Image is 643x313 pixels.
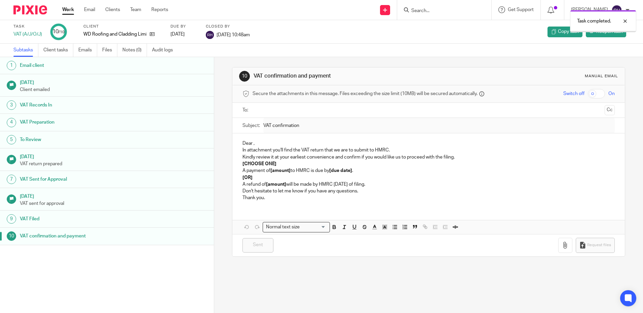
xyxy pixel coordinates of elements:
[266,182,286,187] strong: [amount]
[242,140,614,147] p: Dear ,
[152,44,178,57] a: Audit logs
[7,214,16,224] div: 9
[20,191,207,200] h1: [DATE]
[83,24,162,29] label: Client
[7,61,16,70] div: 1
[242,147,614,153] p: In attachment you'll find the VAT return that we are to submit to HMRC.
[13,31,42,38] div: VAT (A/J/O/J)
[585,74,618,79] div: Manual email
[20,135,145,145] h1: To Review
[242,154,614,161] p: Kindly review it at your earliest convenience and confirm if you would like us to proceed with th...
[7,135,16,144] div: 5
[587,242,611,248] span: Request files
[563,90,584,97] span: Switch off
[242,238,273,253] input: Sent
[242,122,260,129] label: Subject:
[20,117,145,127] h1: VAT Preparation
[254,73,443,80] h1: VAT confirmation and payment
[7,118,16,127] div: 4
[13,44,38,57] a: Subtasks
[611,5,622,15] img: svg%3E
[242,181,614,188] p: A refund of will be made by HMRC [DATE] of filing.
[102,44,117,57] a: Files
[43,44,73,57] a: Client tasks
[242,162,276,166] strong: [CHOOSE ONE]
[13,24,42,29] label: Task
[20,60,145,71] h1: Email client
[7,231,16,241] div: 10
[608,90,615,97] span: On
[206,24,250,29] label: Closed by
[242,107,250,114] label: To:
[206,31,214,39] img: svg%3E
[242,194,614,201] p: Thank you.
[20,231,145,241] h1: VAT confirmation and payment
[83,31,146,38] p: WD Roofing and Cladding Limited
[130,6,141,13] a: Team
[59,30,65,34] small: /10
[62,6,74,13] a: Work
[105,6,120,13] a: Clients
[605,105,615,115] button: Cc
[78,44,97,57] a: Emails
[20,161,207,167] p: VAT return prepared
[263,222,330,232] div: Search for option
[270,168,291,173] strong: [amount]
[302,224,326,231] input: Search for option
[242,188,614,194] p: Don't hesitate to let me know if you have any questions.
[217,32,250,37] span: [DATE] 10:48am
[151,6,168,13] a: Reports
[264,224,301,231] span: Normal text size
[576,238,615,253] button: Request files
[84,6,95,13] a: Email
[171,31,197,38] div: [DATE]
[253,90,478,97] span: Secure the attachments in this message. Files exceeding the size limit (10MB) will be secured aut...
[20,78,207,86] h1: [DATE]
[171,24,197,29] label: Due by
[20,214,145,224] h1: VAT Filed
[577,18,611,25] p: Task completed.
[7,175,16,184] div: 7
[242,175,253,180] strong: [OR]
[20,200,207,207] p: VAT sent for approval
[242,167,614,174] p: A payment of to HMRC is due by .
[20,174,145,184] h1: VAT Sent for Approval
[20,100,145,110] h1: VAT Records In
[329,168,352,173] strong: [due date]
[20,152,207,160] h1: [DATE]
[7,100,16,110] div: 3
[52,28,65,36] div: 10
[122,44,147,57] a: Notes (0)
[13,5,47,14] img: Pixie
[20,86,207,93] p: Client emailed
[239,71,250,82] div: 10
